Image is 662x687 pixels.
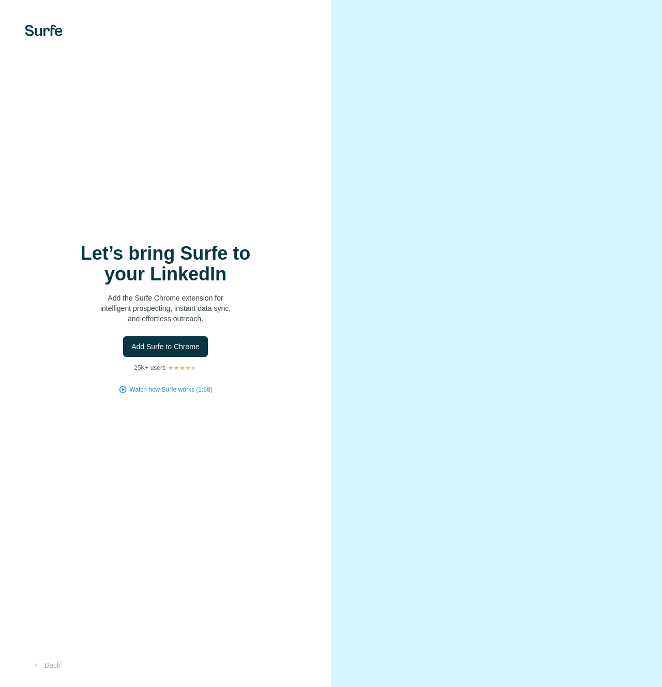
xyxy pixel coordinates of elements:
[123,336,208,357] button: Add Surfe to Chrome
[62,243,269,285] h1: Let’s bring Surfe to your LinkedIn
[25,25,63,36] img: Surfe's logo
[131,341,200,352] span: Add Surfe to Chrome
[129,385,212,394] button: Watch how Surfe works (1:58)
[25,656,68,675] button: Back
[62,293,269,324] p: Add the Surfe Chrome extension for intelligent prospecting, instant data sync, and effortless out...
[134,363,165,372] p: 25K+ users
[168,365,197,371] img: Rating Stars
